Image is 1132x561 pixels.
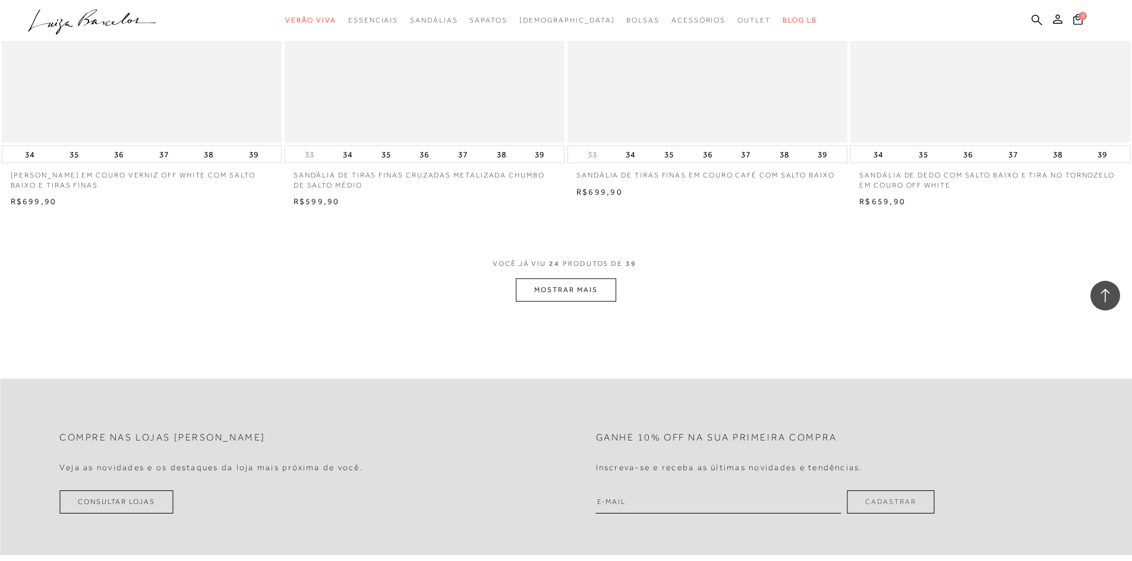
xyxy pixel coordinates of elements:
a: categoryNavScreenReaderText [737,9,771,31]
button: MOSTRAR MAIS [516,278,616,302]
h4: Veja as novidades e os destaques da loja mais próxima de você. [59,462,363,473]
button: 34 [339,146,356,163]
a: [PERSON_NAME] EM COURO VERNIZ OFF WHITE COM SALTO BAIXO E TIRAS FINAS [2,163,282,191]
a: noSubCategoriesText [519,9,615,31]
span: 39 [626,259,636,268]
span: Bolsas [626,16,660,24]
a: SANDÁLIA DE TIRAS FINAS CRUZADAS METALIZADA CHUMBO DE SALTO MÉDIO [285,163,565,191]
a: categoryNavScreenReaderText [410,9,458,31]
span: Outlet [737,16,771,24]
button: 36 [111,146,127,163]
span: BLOG LB [783,16,817,24]
button: 38 [1049,146,1066,163]
a: categoryNavScreenReaderText [285,9,336,31]
input: E-mail [596,490,841,514]
a: SANDÁLIA DE DEDO COM SALTO BAIXO E TIRA NO TORNOZELO EM COURO OFF WHITE [850,163,1130,191]
a: categoryNavScreenReaderText [671,9,726,31]
button: 35 [66,146,83,163]
h2: Compre nas lojas [PERSON_NAME] [59,432,266,443]
span: R$699,90 [576,187,623,196]
a: categoryNavScreenReaderText [348,9,398,31]
button: 33 [584,149,601,160]
button: Cadastrar [847,490,934,514]
span: R$659,90 [859,196,906,206]
button: 33 [301,149,318,160]
button: 39 [814,146,831,163]
button: 0 [1070,13,1086,29]
h4: Inscreva-se e receba as últimas novidades e tendências. [596,462,863,473]
span: Verão Viva [285,16,336,24]
button: 34 [622,146,639,163]
button: 36 [960,146,976,163]
button: 39 [245,146,262,163]
button: 37 [1005,146,1021,163]
a: Consultar Lojas [59,490,174,514]
a: SANDÁLIA DE TIRAS FINAS EM COURO CAFÉ COM SALTO BAIXO [567,163,847,180]
span: Sapatos [469,16,507,24]
button: 37 [455,146,471,163]
span: [DEMOGRAPHIC_DATA] [519,16,615,24]
a: BLOG LB [783,9,817,31]
button: 38 [200,146,217,163]
button: 38 [776,146,793,163]
button: 35 [915,146,932,163]
span: 0 [1079,12,1087,20]
span: Sandálias [410,16,458,24]
button: 37 [156,146,172,163]
button: 34 [870,146,887,163]
span: 24 [549,259,560,268]
span: Acessórios [671,16,726,24]
button: 34 [21,146,38,163]
button: 35 [378,146,395,163]
a: categoryNavScreenReaderText [469,9,507,31]
h2: Ganhe 10% off na sua primeira compra [596,432,837,443]
a: categoryNavScreenReaderText [626,9,660,31]
button: 37 [737,146,754,163]
button: 36 [416,146,433,163]
button: 36 [699,146,716,163]
button: 38 [493,146,510,163]
span: R$599,90 [294,196,340,206]
button: 39 [531,146,548,163]
button: 39 [1094,146,1111,163]
span: Essenciais [348,16,398,24]
span: VOCÊ JÁ VIU PRODUTOS DE [493,259,639,268]
span: R$699,90 [11,196,57,206]
button: 35 [661,146,677,163]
